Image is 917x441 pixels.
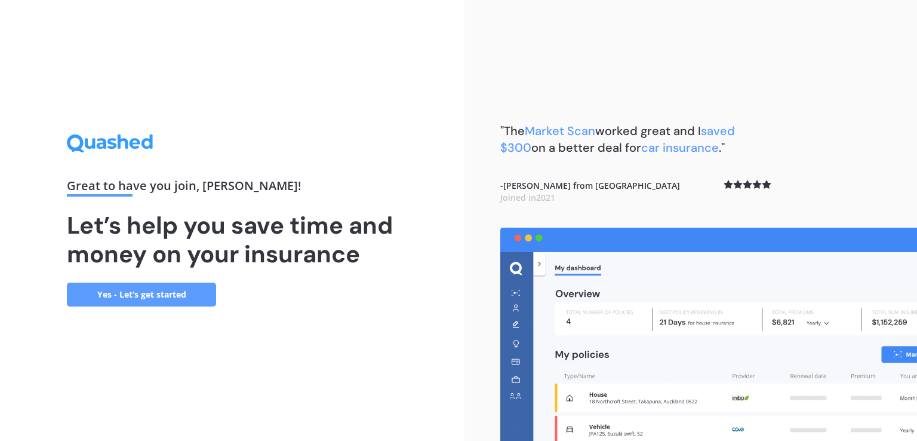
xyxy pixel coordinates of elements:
span: Market Scan [525,123,595,139]
span: Joined in 2021 [500,192,555,203]
b: - [PERSON_NAME] from [GEOGRAPHIC_DATA] [500,180,680,203]
span: car insurance [641,140,719,155]
a: Yes - Let’s get started [67,283,216,307]
b: "The worked great and I on a better deal for ." [500,123,735,155]
span: saved $300 [500,123,735,155]
div: Great to have you join , [PERSON_NAME] ! [67,180,398,197]
img: dashboard.webp [500,228,917,441]
h1: Let’s help you save time and money on your insurance [67,211,398,268]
